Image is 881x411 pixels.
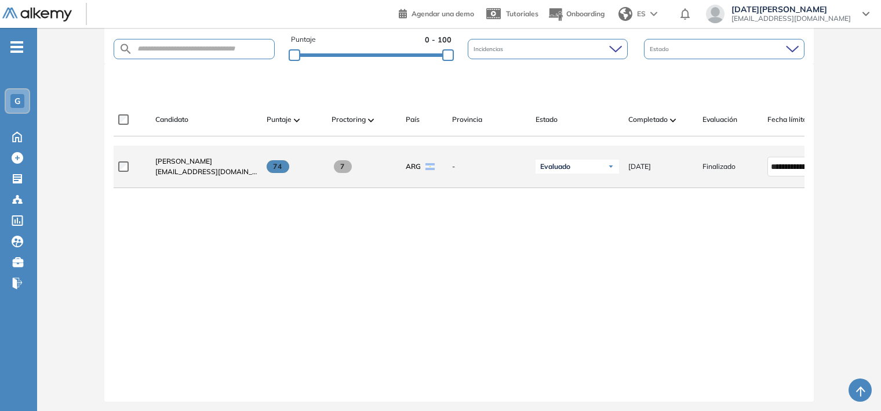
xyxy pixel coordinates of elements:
div: Estado [644,39,804,59]
span: [EMAIL_ADDRESS][DOMAIN_NAME] [155,167,257,177]
span: 7 [334,160,352,173]
span: Evaluado [540,162,570,171]
span: Agendar una demo [412,9,474,18]
span: Puntaje [267,114,292,125]
i: - [10,46,23,48]
img: Ícono de flecha [607,163,614,170]
img: [missing "en.ARROW_ALT" translation] [294,118,300,122]
img: [missing "en.ARROW_ALT" translation] [670,118,676,122]
span: Evaluación [702,114,737,125]
img: ARG [425,163,435,170]
span: 0 - 100 [425,34,452,45]
span: ARG [406,161,421,172]
span: Completado [628,114,668,125]
span: Puntaje [291,34,316,45]
span: Fecha límite [767,114,807,125]
img: world [618,7,632,21]
span: - [452,161,526,172]
button: Onboarding [548,2,605,27]
img: [missing "en.ARROW_ALT" translation] [368,118,374,122]
span: 74 [267,160,289,173]
span: Provincia [452,114,482,125]
span: Estado [650,45,671,53]
span: Incidencias [474,45,505,53]
span: Tutoriales [506,9,538,18]
img: arrow [650,12,657,16]
span: [EMAIL_ADDRESS][DOMAIN_NAME] [731,14,851,23]
img: Logo [2,8,72,22]
a: [PERSON_NAME] [155,156,257,167]
span: Candidato [155,114,188,125]
span: Finalizado [702,161,736,172]
span: [DATE][PERSON_NAME] [731,5,851,14]
span: [DATE] [628,161,651,172]
span: ES [637,9,646,19]
span: G [14,96,20,106]
img: SEARCH_ALT [119,42,133,56]
span: Proctoring [332,114,366,125]
span: Estado [536,114,558,125]
span: Onboarding [566,9,605,18]
div: Incidencias [468,39,628,59]
span: País [406,114,420,125]
span: [PERSON_NAME] [155,157,212,165]
a: Agendar una demo [399,6,474,20]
